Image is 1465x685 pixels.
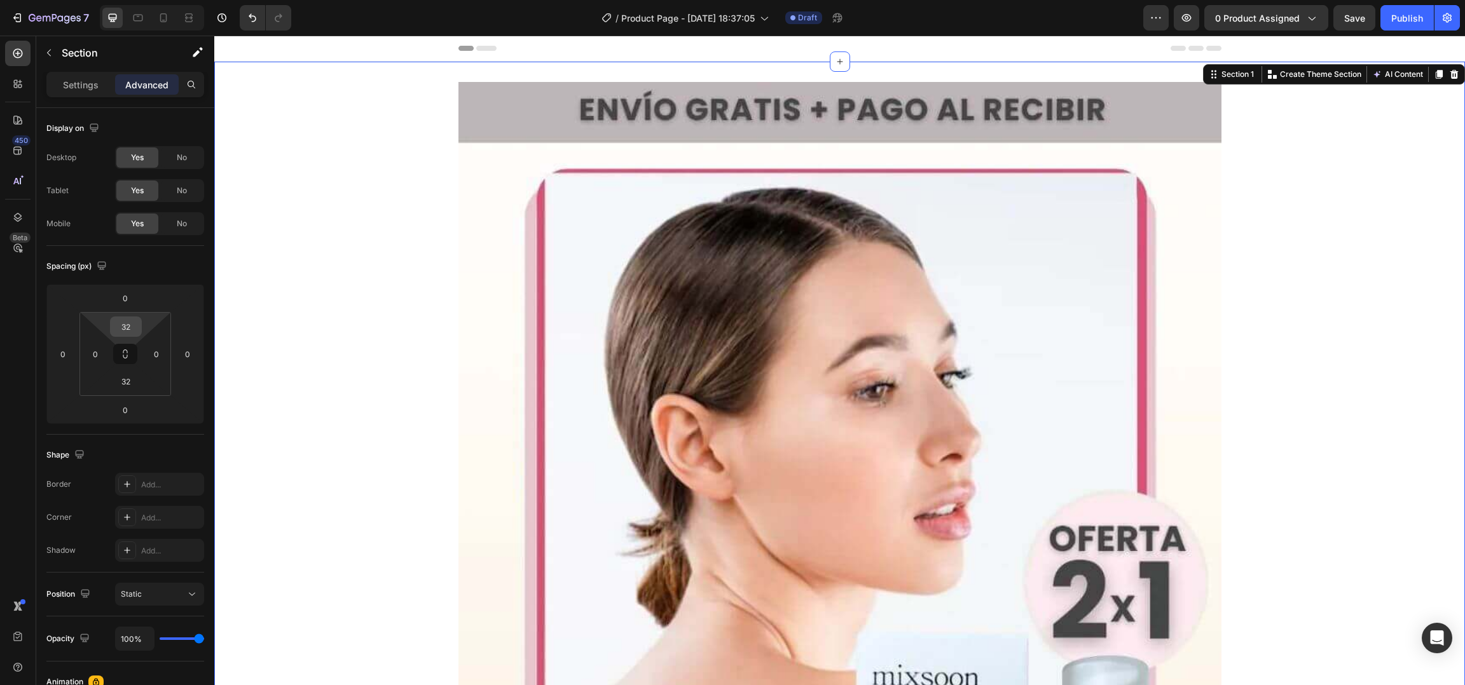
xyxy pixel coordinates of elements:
div: Publish [1391,11,1423,25]
span: No [177,218,187,229]
span: No [177,152,187,163]
p: 7 [83,10,89,25]
div: Spacing (px) [46,258,109,275]
p: Advanced [125,78,169,92]
div: Mobile [46,218,71,229]
span: Product Page - [DATE] 18:37:05 [621,11,755,25]
div: Add... [141,545,201,557]
div: Display on [46,120,102,137]
div: Position [46,586,93,603]
div: Section 1 [1005,33,1042,44]
input: 2xl [113,372,139,391]
div: Beta [10,233,31,243]
input: 2xl [113,317,139,336]
div: Add... [141,479,201,491]
input: 0 [178,344,197,363]
button: AI Content [1155,31,1211,46]
span: Yes [131,152,144,163]
div: Border [46,478,71,490]
div: Shadow [46,545,76,556]
input: Auto [116,627,154,650]
span: Yes [131,218,144,229]
button: Static [115,583,204,606]
div: 450 [12,135,31,146]
p: Settings [63,78,99,92]
div: Opacity [46,630,92,648]
div: Add... [141,512,201,524]
div: Shape [46,447,87,464]
button: 0 product assigned [1204,5,1328,31]
input: 0px [147,344,166,363]
span: / [616,11,619,25]
iframe: Design area [214,36,1465,685]
div: Tablet [46,185,69,196]
div: Undo/Redo [240,5,291,31]
p: Create Theme Section [1066,33,1147,44]
span: 0 product assigned [1215,11,1300,25]
span: No [177,185,187,196]
div: Open Intercom Messenger [1422,623,1452,653]
button: Save [1333,5,1375,31]
span: Static [121,589,142,599]
span: Yes [131,185,144,196]
button: 7 [5,5,95,31]
p: Section [62,45,166,60]
input: 0 [113,288,138,308]
span: Save [1344,13,1365,24]
div: Desktop [46,152,76,163]
input: 0px [86,344,105,363]
input: 0 [113,400,138,419]
button: Publish [1380,5,1434,31]
div: Corner [46,512,72,523]
input: 0 [53,344,72,363]
span: Draft [798,12,817,24]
